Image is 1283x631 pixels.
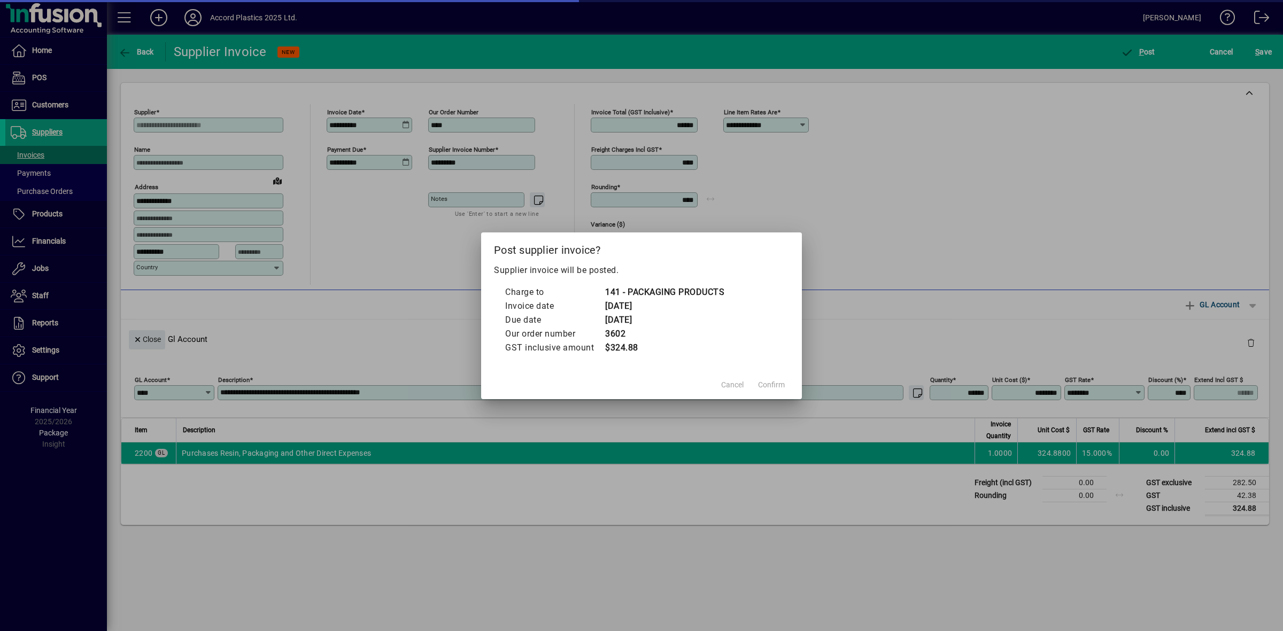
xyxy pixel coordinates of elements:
td: Due date [505,313,605,327]
td: Charge to [505,285,605,299]
td: 141 - PACKAGING PRODUCTS [605,285,724,299]
h2: Post supplier invoice? [481,232,802,263]
td: Our order number [505,327,605,341]
td: [DATE] [605,313,724,327]
td: [DATE] [605,299,724,313]
td: Invoice date [505,299,605,313]
td: $324.88 [605,341,724,355]
td: GST inclusive amount [505,341,605,355]
td: 3602 [605,327,724,341]
p: Supplier invoice will be posted. [494,264,789,277]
